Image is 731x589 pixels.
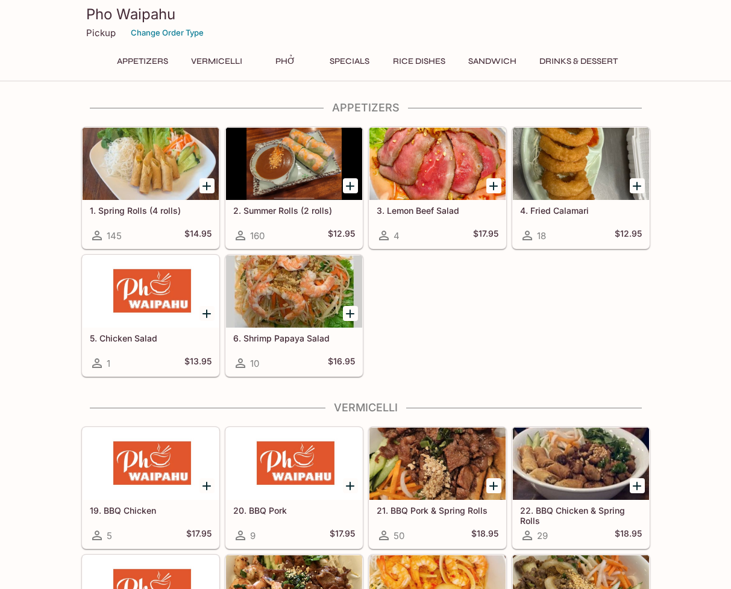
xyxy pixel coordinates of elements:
[225,255,363,376] a: 6. Shrimp Papaya Salad10$16.95
[369,127,506,249] a: 3. Lemon Beef Salad4$17.95
[630,178,645,193] button: Add 4. Fried Calamari
[473,228,498,243] h5: $17.95
[343,478,358,493] button: Add 20. BBQ Pork
[83,428,219,500] div: 19. BBQ Chicken
[184,53,249,70] button: Vermicelli
[386,53,452,70] button: Rice Dishes
[186,528,212,543] h5: $17.95
[394,530,404,541] span: 50
[537,230,546,242] span: 18
[82,127,219,249] a: 1. Spring Rolls (4 rolls)145$14.95
[369,428,506,500] div: 21. BBQ Pork & Spring Rolls
[250,530,256,541] span: 9
[512,127,650,249] a: 4. Fried Calamari18$12.95
[520,505,642,525] h5: 22. BBQ Chicken & Spring Rolls
[615,528,642,543] h5: $18.95
[369,427,506,549] a: 21. BBQ Pork & Spring Rolls50$18.95
[343,306,358,321] button: Add 6. Shrimp Papaya Salad
[107,530,112,541] span: 5
[82,255,219,376] a: 5. Chicken Salad1$13.95
[107,230,122,242] span: 145
[377,205,498,216] h5: 3. Lemon Beef Salad
[250,358,259,369] span: 10
[533,53,624,70] button: Drinks & Dessert
[328,356,355,370] h5: $16.95
[259,53,313,70] button: Phở
[328,228,355,243] h5: $12.95
[225,427,363,549] a: 20. BBQ Pork9$17.95
[184,228,212,243] h5: $14.95
[486,478,501,493] button: Add 21. BBQ Pork & Spring Rolls
[377,505,498,516] h5: 21. BBQ Pork & Spring Rolls
[330,528,355,543] h5: $17.95
[90,333,212,343] h5: 5. Chicken Salad
[233,333,355,343] h5: 6. Shrimp Papaya Salad
[486,178,501,193] button: Add 3. Lemon Beef Salad
[630,478,645,493] button: Add 22. BBQ Chicken & Spring Rolls
[82,427,219,549] a: 19. BBQ Chicken5$17.95
[199,478,215,493] button: Add 19. BBQ Chicken
[537,530,548,541] span: 29
[226,128,362,200] div: 2. Summer Rolls (2 rolls)
[615,228,642,243] h5: $12.95
[322,53,377,70] button: Specials
[394,230,400,242] span: 4
[343,178,358,193] button: Add 2. Summer Rolls (2 rolls)
[83,255,219,328] div: 5. Chicken Salad
[250,230,265,242] span: 160
[513,428,649,500] div: 22. BBQ Chicken & Spring Rolls
[81,101,650,114] h4: Appetizers
[520,205,642,216] h5: 4. Fried Calamari
[90,205,212,216] h5: 1. Spring Rolls (4 rolls)
[81,401,650,414] h4: Vermicelli
[184,356,212,370] h5: $13.95
[226,255,362,328] div: 6. Shrimp Papaya Salad
[125,23,209,42] button: Change Order Type
[369,128,506,200] div: 3. Lemon Beef Salad
[110,53,175,70] button: Appetizers
[107,358,110,369] span: 1
[513,128,649,200] div: 4. Fried Calamari
[226,428,362,500] div: 20. BBQ Pork
[233,205,355,216] h5: 2. Summer Rolls (2 rolls)
[233,505,355,516] h5: 20. BBQ Pork
[225,127,363,249] a: 2. Summer Rolls (2 rolls)160$12.95
[86,5,645,23] h3: Pho Waipahu
[512,427,650,549] a: 22. BBQ Chicken & Spring Rolls29$18.95
[83,128,219,200] div: 1. Spring Rolls (4 rolls)
[199,178,215,193] button: Add 1. Spring Rolls (4 rolls)
[199,306,215,321] button: Add 5. Chicken Salad
[462,53,523,70] button: Sandwich
[471,528,498,543] h5: $18.95
[90,505,212,516] h5: 19. BBQ Chicken
[86,27,116,39] p: Pickup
